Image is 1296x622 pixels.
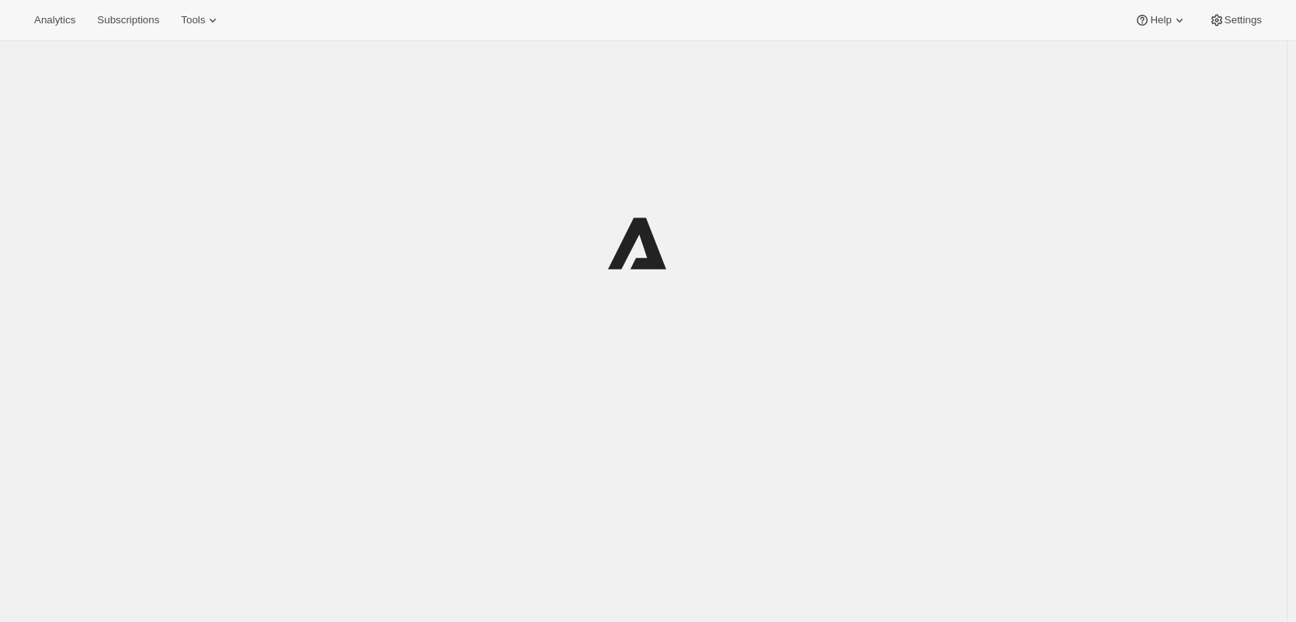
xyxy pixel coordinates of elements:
[181,14,205,26] span: Tools
[1150,14,1171,26] span: Help
[88,9,169,31] button: Subscriptions
[172,9,230,31] button: Tools
[25,9,85,31] button: Analytics
[1125,9,1196,31] button: Help
[97,14,159,26] span: Subscriptions
[1225,14,1262,26] span: Settings
[1200,9,1271,31] button: Settings
[34,14,75,26] span: Analytics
